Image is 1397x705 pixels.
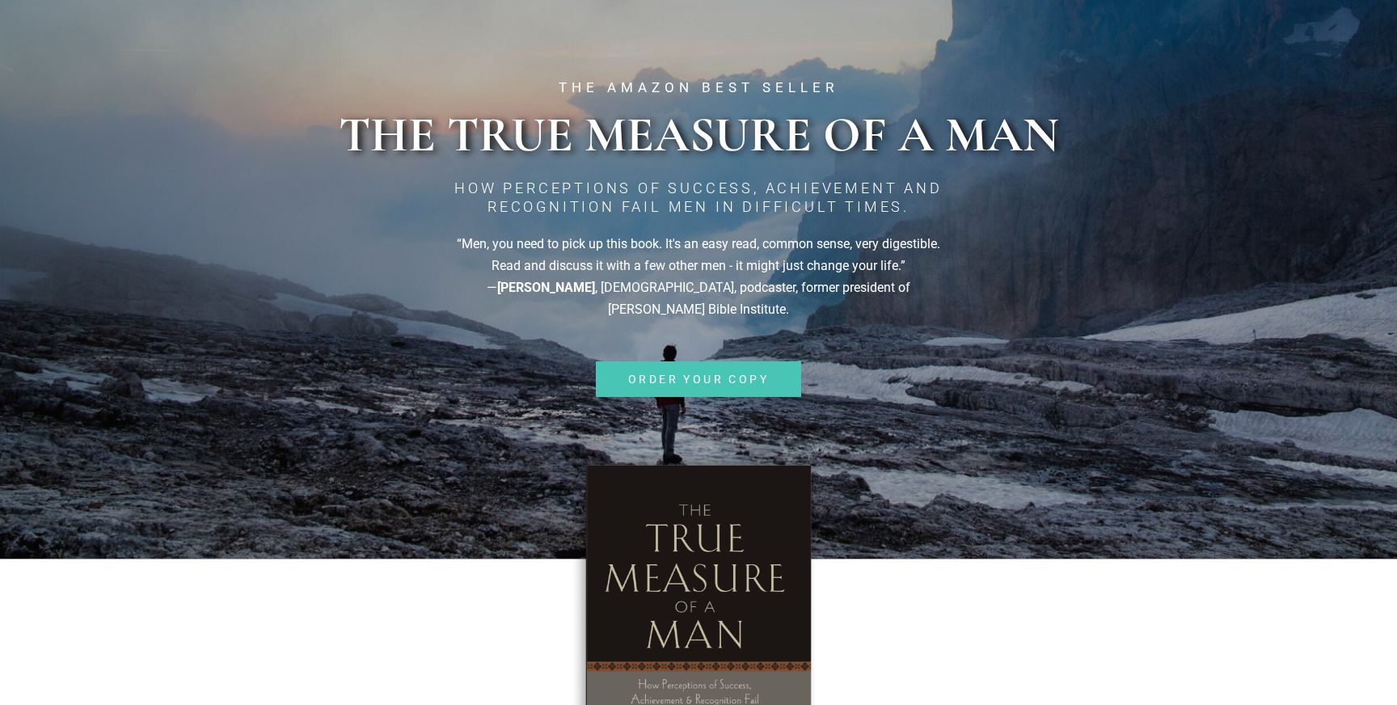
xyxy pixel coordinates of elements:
[497,280,595,295] b: [PERSON_NAME]
[596,361,801,397] a: ORDER YOUR COPY
[452,233,945,321] p: “Men, you need to pick up this book. It's an easy read, common sense, very digestible. Read and d...
[141,111,1256,160] h2: The True Measure of a Man
[452,179,945,217] h3: How Perceptions of Success, Achievement and Recognition Fail Men in Difficult Times.
[141,81,1256,95] h2: the amazon best seller
[628,374,769,385] span: ORDER YOUR COPY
